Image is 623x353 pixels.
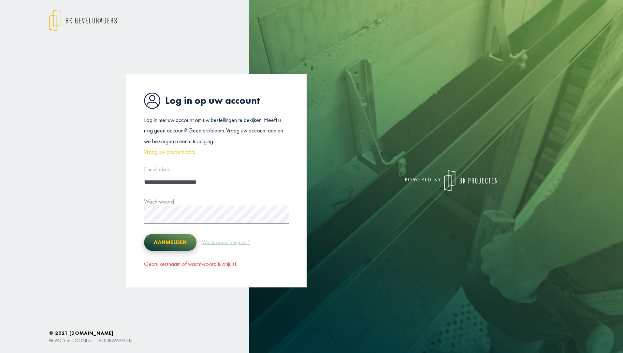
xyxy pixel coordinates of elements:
[316,170,497,191] div: powered by
[49,330,574,336] h6: © 2021 [DOMAIN_NAME]
[144,164,170,175] label: E-mailadres
[144,196,174,207] label: Wachtwoord
[144,234,196,251] button: Aanmelden
[144,115,289,157] p: Log in met uw account om uw bestellingen te bekijken. Heeft u nog geen account? Geen probleem. Vr...
[144,260,237,268] span: Gebruikersnaam of wachtwoord is onjuist.
[144,146,194,157] a: Vraag uw account aan
[202,238,250,247] a: Wachtwoord vergeten?
[99,337,133,344] a: Voorwaarden
[444,170,497,191] img: logo
[49,337,91,344] a: Privacy & cookies
[49,10,117,31] img: logo
[144,92,160,109] img: icon
[144,92,289,109] h1: Log in op uw account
